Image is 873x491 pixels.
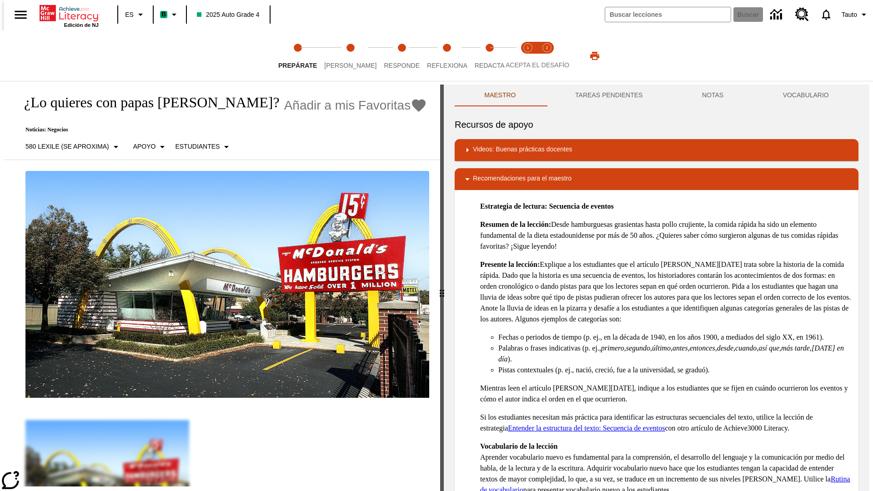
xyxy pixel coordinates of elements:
div: activity [444,85,869,491]
em: primero [601,344,624,352]
text: 2 [546,45,548,50]
p: 580 Lexile (Se aproxima) [25,142,109,151]
a: Notificaciones [814,3,838,26]
button: Seleccione Lexile, 580 Lexile (Se aproxima) [22,139,125,155]
span: ES [125,10,134,20]
button: Lee step 2 of 5 [317,31,384,81]
span: Responde [384,62,420,69]
em: último [652,344,671,352]
em: más tarde [781,344,810,352]
div: Portada [40,3,99,28]
span: Edición de NJ [64,22,99,28]
span: Tauto [842,10,857,20]
button: Maestro [455,85,546,106]
p: Noticias: Negocios [15,126,427,133]
p: Explique a los estudiantes que el artículo [PERSON_NAME][DATE] trata sobre la historia de la comi... [480,259,851,325]
span: 2025 Auto Grade 4 [197,10,260,20]
em: segundo [626,344,650,352]
span: B [161,9,166,20]
button: Boost El color de la clase es verde menta. Cambiar el color de la clase. [156,6,183,23]
span: [PERSON_NAME] [324,62,376,69]
button: Abrir el menú lateral [7,1,34,28]
p: Si los estudiantes necesitan más práctica para identificar las estructuras secuenciales del texto... [480,412,851,434]
a: Entender la estructura del texto: Secuencia de eventos [508,424,665,432]
span: Redacta [475,62,505,69]
button: Acepta el desafío contesta step 2 of 2 [534,31,560,81]
span: ACEPTA EL DESAFÍO [506,61,569,69]
li: Palabras o frases indicativas (p. ej., , , , , , , , , , ). [498,343,851,365]
h1: ¿Lo quieres con papas [PERSON_NAME]? [15,94,280,111]
p: Mientras leen el artículo [PERSON_NAME][DATE], indique a los estudiantes que se fijen en cuándo o... [480,383,851,405]
input: Buscar campo [605,7,731,22]
p: Videos: Buenas prácticas docentes [473,145,572,155]
button: TAREAS PENDIENTES [546,85,672,106]
a: Centro de recursos, Se abrirá en una pestaña nueva. [790,2,814,27]
h6: Recursos de apoyo [455,117,858,132]
div: Instructional Panel Tabs [455,85,858,106]
img: Uno de los primeros locales de McDonald's, con el icónico letrero rojo y los arcos amarillos. [25,171,429,398]
p: Desde hamburguesas grasientas hasta pollo crujiente, la comida rápida ha sido un elemento fundame... [480,219,851,252]
em: entonces [690,344,715,352]
em: antes [672,344,688,352]
button: Acepta el desafío lee step 1 of 2 [515,31,541,81]
div: Pulsa la tecla de intro o la barra espaciadora y luego presiona las flechas de derecha e izquierd... [440,85,444,491]
button: Redacta step 5 of 5 [467,31,512,81]
div: Videos: Buenas prácticas docentes [455,139,858,161]
button: Prepárate step 1 of 5 [271,31,324,81]
em: cuando [735,344,757,352]
button: Seleccionar estudiante [171,139,236,155]
button: VOCABULARIO [753,85,858,106]
p: Recomendaciones para el maestro [473,174,572,185]
span: Reflexiona [427,62,467,69]
p: Estudiantes [175,142,220,151]
strong: Presente la lección: [480,261,540,268]
li: Pistas contextuales (p. ej., nació, creció, fue a la universidad, se graduó). [498,365,851,376]
button: Añadir a mis Favoritas - ¿Lo quieres con papas fritas? [284,97,427,113]
button: Reflexiona step 4 of 5 [420,31,475,81]
li: Fechas o periodos de tiempo (p. ej., en la década de 1940, en los años 1900, a mediados del siglo... [498,332,851,343]
button: Tipo de apoyo, Apoyo [130,139,172,155]
a: Centro de información [765,2,790,27]
button: Responde step 3 of 5 [376,31,427,81]
span: Prepárate [278,62,317,69]
div: reading [4,85,440,486]
button: NOTAS [672,85,753,106]
em: así que [758,344,779,352]
text: 1 [527,45,529,50]
em: desde [717,344,733,352]
button: Perfil/Configuración [838,6,873,23]
strong: Estrategia de lectura: Secuencia de eventos [480,202,614,210]
p: Apoyo [133,142,156,151]
span: Añadir a mis Favoritas [284,98,411,113]
div: Recomendaciones para el maestro [455,168,858,190]
button: Imprimir [580,48,609,64]
strong: Vocabulario de la lección [480,442,558,450]
button: Lenguaje: ES, Selecciona un idioma [121,6,150,23]
strong: Resumen de la lección: [480,220,551,228]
